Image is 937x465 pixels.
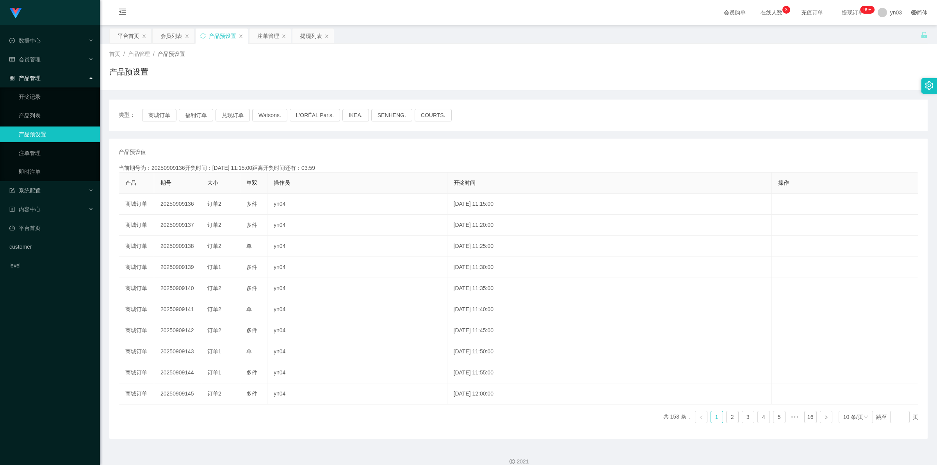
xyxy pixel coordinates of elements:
td: [DATE] 11:55:00 [447,362,772,383]
i: 图标: form [9,188,15,193]
span: ••• [789,411,801,423]
a: 4 [758,411,770,423]
i: 图标: table [9,57,15,62]
i: 图标: appstore-o [9,75,15,81]
span: 首页 [109,51,120,57]
td: 商城订单 [119,341,154,362]
span: 多件 [246,390,257,397]
span: 产品管理 [128,51,150,57]
a: 2 [727,411,738,423]
td: 商城订单 [119,215,154,236]
td: 商城订单 [119,383,154,404]
i: 图标: down [864,415,868,420]
td: [DATE] 11:25:00 [447,236,772,257]
td: 商城订单 [119,278,154,299]
td: yn04 [267,341,447,362]
span: 大小 [207,180,218,186]
td: 20250909142 [154,320,201,341]
i: 图标: left [699,415,704,420]
li: 下一页 [820,411,832,423]
td: yn04 [267,299,447,320]
td: [DATE] 11:20:00 [447,215,772,236]
li: 2 [726,411,739,423]
i: 图标: menu-fold [109,0,136,25]
a: 16 [805,411,816,423]
span: 多件 [246,369,257,376]
button: IKEA. [342,109,369,121]
div: 当前期号为：20250909136开奖时间：[DATE] 11:15:00距离开奖时间还有：03:59 [119,164,918,172]
td: yn04 [267,320,447,341]
td: 20250909141 [154,299,201,320]
a: 注单管理 [19,145,94,161]
i: 图标: right [824,415,828,420]
i: 图标: close [185,34,189,39]
td: [DATE] 11:50:00 [447,341,772,362]
a: 产品预设置 [19,126,94,142]
td: 20250909143 [154,341,201,362]
span: 充值订单 [797,10,827,15]
td: 20250909138 [154,236,201,257]
i: 图标: close [281,34,286,39]
span: 多件 [246,222,257,228]
span: 数据中心 [9,37,41,44]
div: 10 条/页 [843,411,863,423]
i: 图标: copyright [509,459,515,464]
td: [DATE] 11:35:00 [447,278,772,299]
span: 会员管理 [9,56,41,62]
div: 平台首页 [118,29,139,43]
i: 图标: close [142,34,146,39]
td: 20250909137 [154,215,201,236]
span: 开奖时间 [454,180,476,186]
sup: 276 [860,6,874,14]
li: 向后 5 页 [789,411,801,423]
span: 产品管理 [9,75,41,81]
span: 在线人数 [757,10,786,15]
i: 图标: sync [200,33,206,39]
a: 即时注单 [19,164,94,180]
a: 产品列表 [19,108,94,123]
a: 3 [742,411,754,423]
div: 提现列表 [300,29,322,43]
button: COURTS. [415,109,452,121]
td: 20250909139 [154,257,201,278]
a: 1 [711,411,723,423]
td: yn04 [267,257,447,278]
td: 20250909144 [154,362,201,383]
span: 类型： [119,109,142,121]
td: 商城订单 [119,320,154,341]
a: customer [9,239,94,255]
li: 4 [757,411,770,423]
a: level [9,258,94,273]
div: 会员列表 [160,29,182,43]
button: L'ORÉAL Paris. [290,109,340,121]
td: yn04 [267,215,447,236]
td: yn04 [267,383,447,404]
span: 订单1 [207,348,221,355]
i: 图标: close [324,34,329,39]
i: 图标: global [911,10,917,15]
div: 跳至 页 [876,411,918,423]
span: 多件 [246,264,257,270]
td: [DATE] 11:30:00 [447,257,772,278]
span: / [153,51,155,57]
button: 商城订单 [142,109,176,121]
span: 产品预设置 [158,51,185,57]
td: yn04 [267,236,447,257]
span: 订单2 [207,285,221,291]
span: 订单2 [207,243,221,249]
td: 20250909136 [154,194,201,215]
span: 订单2 [207,327,221,333]
td: 商城订单 [119,257,154,278]
span: 内容中心 [9,206,41,212]
td: 商城订单 [119,362,154,383]
span: 订单1 [207,369,221,376]
span: 单 [246,348,252,355]
span: 期号 [160,180,171,186]
span: 提现订单 [838,10,868,15]
i: 图标: close [239,34,243,39]
a: 图标: dashboard平台首页 [9,220,94,236]
td: [DATE] 11:45:00 [447,320,772,341]
span: 操作 [778,180,789,186]
td: 20250909140 [154,278,201,299]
